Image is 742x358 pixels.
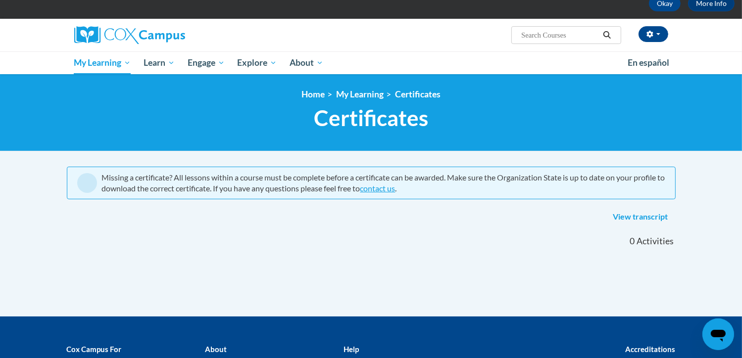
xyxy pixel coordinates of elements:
div: Missing a certificate? All lessons within a course must be complete before a certificate can be a... [102,172,665,194]
b: About [205,345,227,354]
button: Search [599,29,614,41]
a: contact us [360,183,396,193]
a: My Learning [336,89,384,99]
span: Activities [637,236,674,247]
a: My Learning [68,51,138,74]
input: Search Courses [520,29,599,41]
span: Explore [237,57,277,69]
a: Learn [137,51,181,74]
a: Engage [181,51,231,74]
span: Learn [144,57,175,69]
b: Help [344,345,359,354]
span: 0 [630,236,635,247]
b: Cox Campus For [67,345,122,354]
a: About [283,51,330,74]
a: Certificates [395,89,441,99]
a: En español [621,52,676,73]
span: En español [628,57,669,68]
span: Engage [188,57,225,69]
a: Cox Campus [74,26,262,44]
img: Cox Campus [74,26,185,44]
span: My Learning [74,57,131,69]
b: Accreditations [626,345,676,354]
span: Certificates [314,105,428,131]
iframe: Button to launch messaging window [702,318,734,350]
a: View transcript [606,209,676,225]
button: Account Settings [639,26,668,42]
a: Home [301,89,325,99]
div: Main menu [59,51,683,74]
span: About [290,57,323,69]
a: Explore [231,51,283,74]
